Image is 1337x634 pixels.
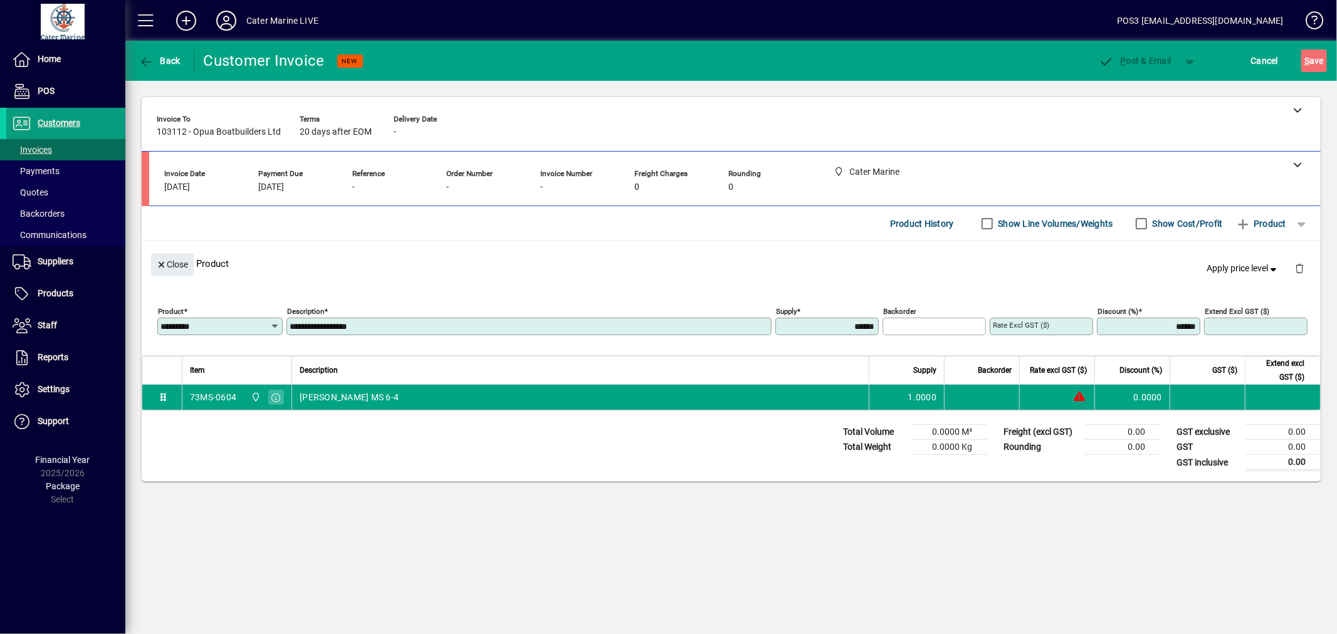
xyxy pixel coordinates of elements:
a: Products [6,278,125,309]
span: 0 [634,182,639,192]
span: Products [38,288,73,298]
span: - [352,182,355,192]
button: Add [166,9,206,32]
span: Invoices [13,145,52,155]
label: Show Line Volumes/Weights [996,217,1113,230]
mat-label: Rate excl GST ($) [993,321,1049,330]
td: 0.00 [1085,425,1160,440]
a: Staff [6,310,125,341]
span: Backorders [13,209,65,219]
td: Freight (excl GST) [997,425,1085,440]
button: Apply price level [1202,257,1285,280]
td: 0.0000 M³ [912,425,987,440]
span: [DATE] [258,182,284,192]
span: [DATE] [164,182,190,192]
a: Backorders [6,203,125,224]
td: 0.00 [1085,440,1160,455]
span: Back [139,56,181,66]
div: Cater Marine LIVE [246,11,318,31]
span: Suppliers [38,256,73,266]
mat-label: Backorder [883,307,916,316]
span: GST ($) [1212,363,1237,377]
span: S [1304,56,1309,66]
div: 73MS-0604 [190,391,236,403]
app-page-header-button: Back [125,49,194,72]
mat-label: Discount (%) [1098,307,1138,316]
button: Product [1229,212,1292,235]
td: GST inclusive [1170,455,1245,470]
app-page-header-button: Delete [1284,262,1314,274]
span: Quotes [13,187,48,197]
span: ost & Email [1099,56,1172,66]
span: Extend excl GST ($) [1253,356,1304,384]
div: POS3 [EMAIL_ADDRESS][DOMAIN_NAME] [1117,11,1284,31]
button: Cancel [1248,49,1282,72]
a: Payments [6,160,125,182]
span: Cancel [1251,51,1279,71]
a: Settings [6,374,125,405]
td: Rounding [997,440,1085,455]
td: 0.00 [1245,440,1321,455]
label: Show Cost/Profit [1150,217,1223,230]
span: Staff [38,320,57,330]
span: Rate excl GST ($) [1030,363,1087,377]
span: Item [190,363,205,377]
td: Total Volume [837,425,912,440]
app-page-header-button: Close [148,258,197,269]
span: Description [300,363,338,377]
span: Cater Marine [248,390,262,404]
span: - [394,127,396,137]
a: Suppliers [6,246,125,278]
span: NEW [342,57,358,65]
span: Financial Year [36,455,90,465]
span: Settings [38,384,70,394]
button: Profile [206,9,246,32]
a: Reports [6,342,125,373]
button: Close [151,253,194,276]
span: 1.0000 [908,391,937,403]
a: Quotes [6,182,125,203]
mat-label: Extend excl GST ($) [1205,307,1269,316]
span: Customers [38,118,80,128]
span: 20 days after EOM [300,127,372,137]
span: Home [38,54,61,64]
a: Knowledge Base [1296,3,1321,43]
td: 0.0000 Kg [912,440,987,455]
span: - [540,182,543,192]
span: Payments [13,166,60,176]
span: Supply [913,363,936,377]
span: Apply price level [1207,262,1280,275]
button: Product History [885,212,959,235]
span: Backorder [978,363,1012,377]
span: Support [38,416,69,426]
span: ave [1304,51,1324,71]
mat-label: Description [287,307,324,316]
button: Back [135,49,184,72]
span: 0 [728,182,733,192]
div: Customer Invoice [204,51,325,71]
mat-label: Supply [776,307,797,316]
span: Reports [38,352,68,362]
span: P [1121,56,1126,66]
td: 0.00 [1245,455,1321,470]
td: 0.0000 [1094,385,1170,410]
span: Product [1235,214,1286,234]
span: Package [46,481,80,491]
div: Product [142,241,1321,286]
span: Communications [13,230,87,240]
td: 0.00 [1245,425,1321,440]
span: Discount (%) [1119,363,1162,377]
span: Close [156,254,189,275]
span: POS [38,86,55,96]
span: - [446,182,449,192]
button: Save [1301,49,1327,72]
a: Home [6,44,125,75]
a: Invoices [6,139,125,160]
td: GST exclusive [1170,425,1245,440]
td: GST [1170,440,1245,455]
a: Communications [6,224,125,246]
button: Delete [1284,253,1314,283]
button: Post & Email [1093,49,1178,72]
a: Support [6,406,125,437]
a: POS [6,76,125,107]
